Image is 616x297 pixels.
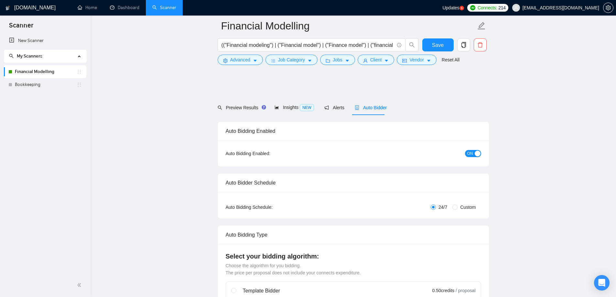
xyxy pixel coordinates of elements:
[457,38,470,51] button: copy
[265,55,318,65] button: barsJob Categorycaret-down
[358,55,394,65] button: userClientcaret-down
[384,58,389,63] span: caret-down
[603,5,613,10] a: setting
[4,65,86,78] li: Financial Modelling
[442,5,459,10] span: Updates
[218,105,222,110] span: search
[459,6,464,10] a: 5
[226,252,481,261] h4: Select your bidding algorithm:
[324,105,329,110] span: notification
[405,38,418,51] button: search
[355,105,359,110] span: robot
[226,226,481,244] div: Auto Bidding Type
[478,4,497,11] span: Connects:
[17,53,42,59] span: My Scanners
[458,204,478,211] span: Custom
[432,287,454,294] span: 0.50 credits
[320,55,355,65] button: folderJobscaret-down
[514,5,518,10] span: user
[406,42,418,48] span: search
[218,105,264,110] span: Preview Results
[442,56,459,63] a: Reset All
[77,82,82,87] span: holder
[461,7,462,10] text: 5
[222,41,394,49] input: Search Freelance Jobs...
[9,53,42,59] span: My Scanners
[253,58,257,63] span: caret-down
[603,3,613,13] button: setting
[223,58,228,63] span: setting
[110,5,139,10] a: dashboardDashboard
[226,174,481,192] div: Auto Bidder Schedule
[427,58,431,63] span: caret-down
[432,41,444,49] span: Save
[345,58,350,63] span: caret-down
[456,287,475,294] span: / proposal
[474,38,487,51] button: delete
[221,18,476,34] input: Scanner name...
[78,5,97,10] a: homeHome
[15,65,77,78] a: Financial Modelling
[409,56,424,63] span: Vendor
[271,58,276,63] span: bars
[333,56,342,63] span: Jobs
[77,69,82,74] span: holder
[436,204,450,211] span: 24/7
[152,5,176,10] a: searchScanner
[300,104,314,111] span: NEW
[261,104,267,110] div: Tooltip anchor
[594,275,610,291] div: Open Intercom Messenger
[324,105,344,110] span: Alerts
[355,105,387,110] span: Auto Bidder
[230,56,250,63] span: Advanced
[326,58,330,63] span: folder
[243,287,393,295] div: Template Bidder
[226,204,311,211] div: Auto Bidding Schedule:
[4,78,86,91] li: Bookkeeping
[4,34,86,47] li: New Scanner
[308,58,312,63] span: caret-down
[458,42,470,48] span: copy
[474,42,486,48] span: delete
[498,4,505,11] span: 214
[15,78,77,91] a: Bookkeeping
[5,3,10,13] img: logo
[275,105,279,110] span: area-chart
[397,55,436,65] button: idcardVendorcaret-down
[470,5,475,10] img: upwork-logo.png
[226,150,311,157] div: Auto Bidding Enabled:
[226,263,361,275] span: Choose the algorithm for you bidding. The price per proposal does not include your connects expen...
[9,54,14,58] span: search
[363,58,368,63] span: user
[467,150,473,157] span: ON
[402,58,407,63] span: idcard
[370,56,382,63] span: Client
[4,21,38,34] span: Scanner
[226,122,481,140] div: Auto Bidding Enabled
[477,22,486,30] span: edit
[218,55,263,65] button: settingAdvancedcaret-down
[278,56,305,63] span: Job Category
[397,43,401,47] span: info-circle
[77,282,83,288] span: double-left
[9,34,81,47] a: New Scanner
[275,105,314,110] span: Insights
[422,38,454,51] button: Save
